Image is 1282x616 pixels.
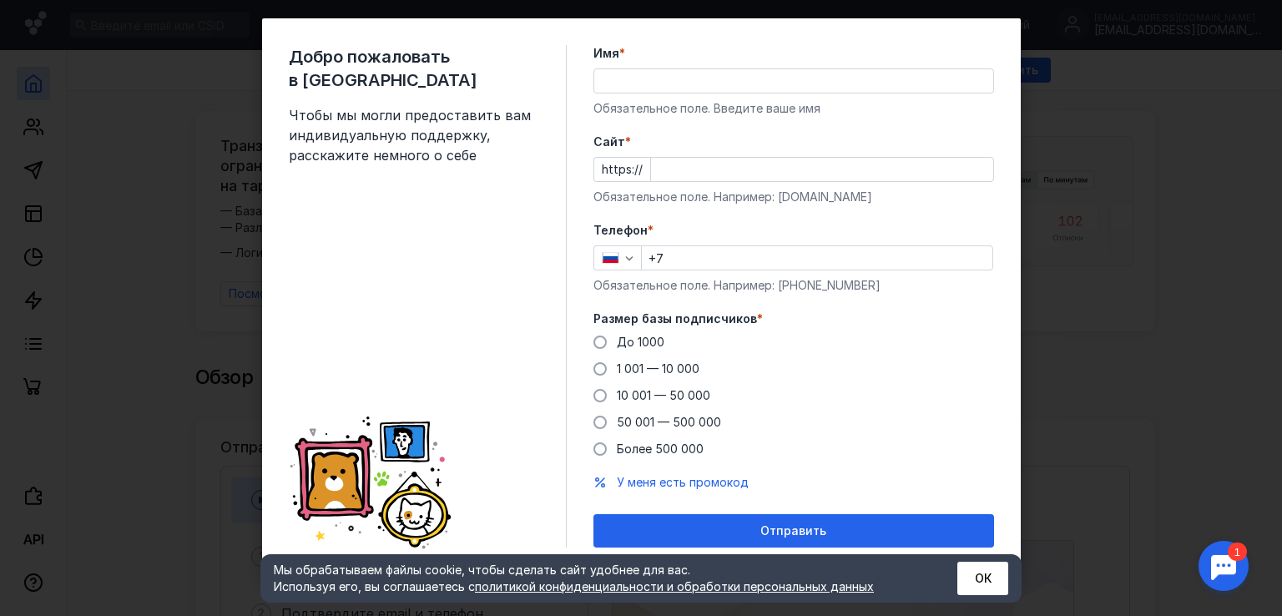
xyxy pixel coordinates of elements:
[593,100,994,117] div: Обязательное поле. Введите ваше имя
[593,134,625,150] span: Cайт
[593,514,994,548] button: Отправить
[38,10,57,28] div: 1
[617,474,749,491] button: У меня есть промокод
[957,562,1008,595] button: ОК
[475,579,874,593] a: политикой конфиденциальности и обработки персональных данных
[617,415,721,429] span: 50 001 — 500 000
[617,388,710,402] span: 10 001 — 50 000
[617,442,704,456] span: Более 500 000
[289,105,539,165] span: Чтобы мы могли предоставить вам индивидуальную поддержку, расскажите немного о себе
[760,524,826,538] span: Отправить
[593,311,757,327] span: Размер базы подписчиков
[593,45,619,62] span: Имя
[289,45,539,92] span: Добро пожаловать в [GEOGRAPHIC_DATA]
[617,361,699,376] span: 1 001 — 10 000
[617,335,664,349] span: До 1000
[593,277,994,294] div: Обязательное поле. Например: [PHONE_NUMBER]
[593,222,648,239] span: Телефон
[274,562,916,595] div: Мы обрабатываем файлы cookie, чтобы сделать сайт удобнее для вас. Используя его, вы соглашаетесь c
[617,475,749,489] span: У меня есть промокод
[593,189,994,205] div: Обязательное поле. Например: [DOMAIN_NAME]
